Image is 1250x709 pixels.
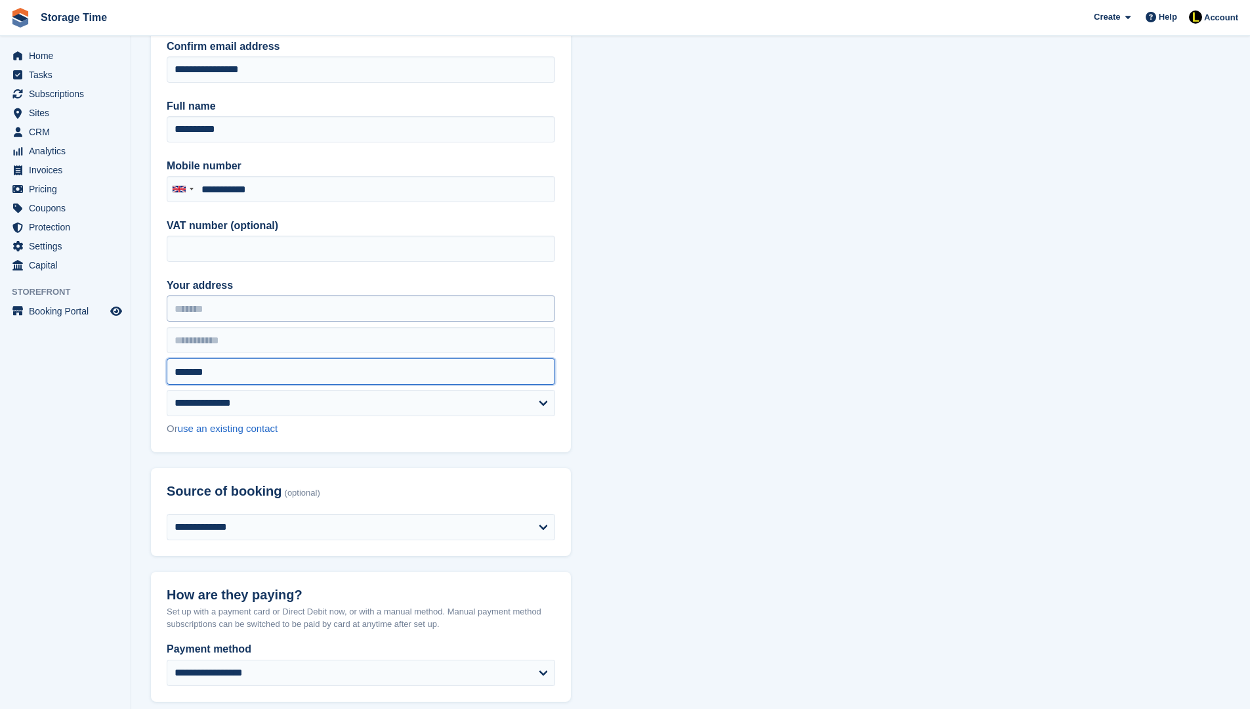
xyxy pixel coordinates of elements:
[167,39,555,54] label: Confirm email address
[7,199,124,217] a: menu
[29,47,108,65] span: Home
[29,123,108,141] span: CRM
[167,421,555,437] div: Or
[35,7,112,28] a: Storage Time
[7,142,124,160] a: menu
[29,85,108,103] span: Subscriptions
[167,484,282,499] span: Source of booking
[167,98,555,114] label: Full name
[1189,11,1202,24] img: Laaibah Sarwar
[12,286,131,299] span: Storefront
[7,302,124,320] a: menu
[29,256,108,274] span: Capital
[7,218,124,236] a: menu
[29,199,108,217] span: Coupons
[29,104,108,122] span: Sites
[29,66,108,84] span: Tasks
[7,237,124,255] a: menu
[167,641,555,657] label: Payment method
[29,218,108,236] span: Protection
[178,423,278,434] a: use an existing contact
[167,605,555,631] p: Set up with a payment card or Direct Debit now, or with a manual method. Manual payment method su...
[29,142,108,160] span: Analytics
[7,180,124,198] a: menu
[7,47,124,65] a: menu
[167,177,198,202] div: United Kingdom: +44
[167,588,555,603] h2: How are they paying?
[7,104,124,122] a: menu
[167,218,555,234] label: VAT number (optional)
[7,256,124,274] a: menu
[167,158,555,174] label: Mobile number
[29,302,108,320] span: Booking Portal
[1094,11,1120,24] span: Create
[1159,11,1177,24] span: Help
[108,303,124,319] a: Preview store
[29,161,108,179] span: Invoices
[167,278,555,293] label: Your address
[29,237,108,255] span: Settings
[7,161,124,179] a: menu
[7,123,124,141] a: menu
[1204,11,1238,24] span: Account
[285,488,320,498] span: (optional)
[7,66,124,84] a: menu
[7,85,124,103] a: menu
[29,180,108,198] span: Pricing
[10,8,30,28] img: stora-icon-8386f47178a22dfd0bd8f6a31ec36ba5ce8667c1dd55bd0f319d3a0aa187defe.svg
